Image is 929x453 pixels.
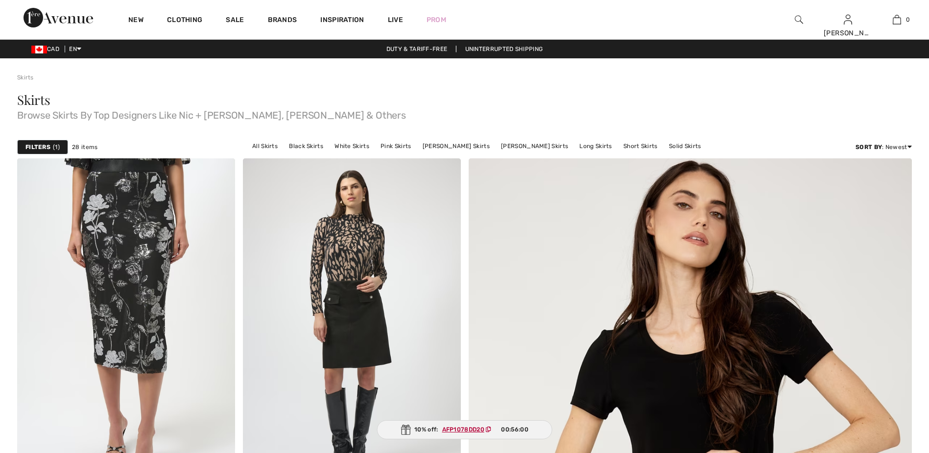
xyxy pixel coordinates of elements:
[376,140,416,152] a: Pink Skirts
[31,46,63,52] span: CAD
[824,28,872,38] div: [PERSON_NAME]
[268,16,297,26] a: Brands
[320,16,364,26] span: Inspiration
[17,106,912,120] span: Browse Skirts By Top Designers Like Nic + [PERSON_NAME], [PERSON_NAME] & Others
[69,46,81,52] span: EN
[284,140,328,152] a: Black Skirts
[167,16,202,26] a: Clothing
[72,143,97,151] span: 28 items
[844,14,852,25] img: My Info
[25,143,50,151] strong: Filters
[906,15,910,24] span: 0
[501,425,528,434] span: 00:56:00
[330,140,374,152] a: White Skirts
[574,140,617,152] a: Long Skirts
[401,425,410,435] img: Gift.svg
[418,140,495,152] a: [PERSON_NAME] Skirts
[226,16,244,26] a: Sale
[442,426,484,433] ins: AFP1078DD20
[17,91,50,108] span: Skirts
[619,140,663,152] a: Short Skirts
[856,144,882,151] strong: Sort By
[664,140,706,152] a: Solid Skirts
[427,15,446,25] a: Prom
[24,8,93,27] img: 1ère Avenue
[893,14,901,25] img: My Bag
[795,14,803,25] img: search the website
[388,15,403,25] a: Live
[496,140,573,152] a: [PERSON_NAME] Skirts
[31,46,47,53] img: Canadian Dollar
[247,140,283,152] a: All Skirts
[873,14,921,25] a: 0
[856,143,912,151] div: : Newest
[377,420,552,439] div: 10% off:
[128,16,143,26] a: New
[844,15,852,24] a: Sign In
[17,74,34,81] a: Skirts
[53,143,60,151] span: 1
